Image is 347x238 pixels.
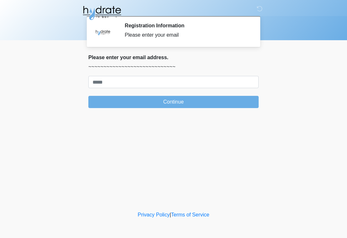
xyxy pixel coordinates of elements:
p: ~~~~~~~~~~~~~~~~~~~~~~~~~~~~~ [88,63,259,71]
img: Hydrate IV Bar - Fort Collins Logo [82,5,122,21]
img: Agent Avatar [93,23,112,42]
a: | [170,212,171,217]
a: Terms of Service [171,212,209,217]
div: Please enter your email [125,31,249,39]
h2: Please enter your email address. [88,54,259,60]
button: Continue [88,96,259,108]
a: Privacy Policy [138,212,170,217]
